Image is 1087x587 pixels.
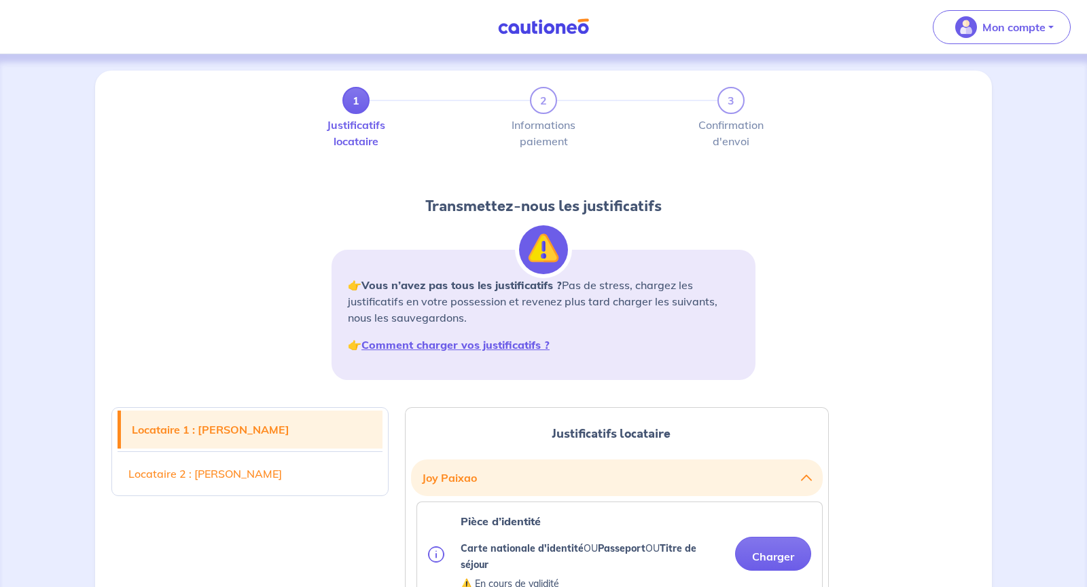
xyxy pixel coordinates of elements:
label: Confirmation d'envoi [717,119,745,147]
button: Charger [735,537,811,571]
button: Joy Paixao [422,465,812,491]
a: Locataire 2 : [PERSON_NAME] [118,455,382,493]
img: info.svg [428,546,444,563]
strong: Passeport [598,542,645,554]
strong: Pièce d’identité [461,514,541,528]
a: Locataire 1 : [PERSON_NAME] [121,411,382,449]
a: Comment charger vos justificatifs ? [361,338,550,352]
a: 1 [342,87,370,114]
img: illu_account_valid_menu.svg [955,16,977,38]
label: Informations paiement [530,119,557,147]
img: illu_alert.svg [519,225,568,274]
button: illu_account_valid_menu.svgMon compte [933,10,1071,44]
label: Justificatifs locataire [342,119,370,147]
span: Justificatifs locataire [552,425,671,442]
p: Mon compte [982,19,1046,35]
img: Cautioneo [493,18,594,35]
p: 👉 Pas de stress, chargez les justificatifs en votre possession et revenez plus tard charger les s... [348,277,739,326]
h2: Transmettez-nous les justificatifs [332,195,755,217]
strong: Carte nationale d'identité [461,542,584,554]
strong: Vous n’avez pas tous les justificatifs ? [361,278,562,292]
p: OU OU [461,540,724,573]
p: 👉 [348,337,739,353]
